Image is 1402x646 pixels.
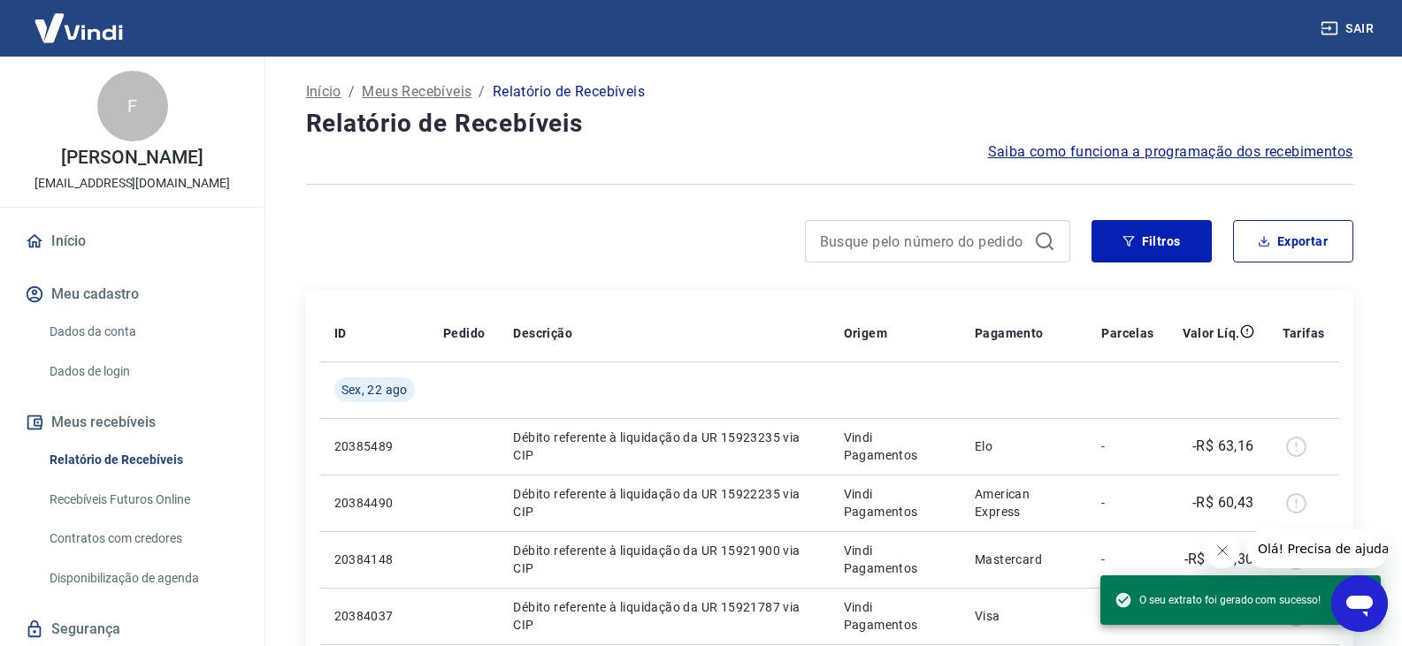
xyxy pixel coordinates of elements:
[1101,551,1153,568] p: -
[21,403,243,442] button: Meus recebíveis
[1331,575,1388,632] iframe: Botão para abrir a janela de mensagens
[513,429,815,464] p: Débito referente à liquidação da UR 15923235 via CIP
[42,314,243,350] a: Dados da conta
[334,437,415,455] p: 20385489
[21,222,243,261] a: Início
[42,560,243,597] a: Disponibilização de agenda
[1184,549,1254,570] p: -R$ 958,30
[1092,220,1212,262] button: Filtros
[334,551,415,568] p: 20384148
[844,429,946,464] p: Vindi Pagamentos
[341,381,408,399] span: Sex, 22 ago
[493,81,645,103] p: Relatório de Recebíveis
[1283,324,1325,342] p: Tarifas
[975,485,1074,521] p: American Express
[334,494,415,512] p: 20384490
[1192,492,1254,513] p: -R$ 60,43
[334,607,415,625] p: 20384037
[349,81,355,103] p: /
[42,521,243,557] a: Contratos com credores
[1101,324,1153,342] p: Parcelas
[1192,436,1254,457] p: -R$ 63,16
[975,437,1074,455] p: Elo
[21,1,136,55] img: Vindi
[97,71,168,141] div: F
[975,607,1074,625] p: Visa
[988,141,1353,163] a: Saiba como funciona a programação dos recebimentos
[820,228,1027,255] input: Busque pelo número do pedido
[34,174,230,193] p: [EMAIL_ADDRESS][DOMAIN_NAME]
[1205,533,1240,568] iframe: Fechar mensagem
[1183,324,1240,342] p: Valor Líq.
[21,275,243,314] button: Meu cadastro
[42,353,243,390] a: Dados de login
[1115,591,1321,609] span: O seu extrato foi gerado com sucesso!
[42,482,243,518] a: Recebíveis Futuros Online
[844,598,946,634] p: Vindi Pagamentos
[844,485,946,521] p: Vindi Pagamentos
[362,81,471,103] a: Meus Recebíveis
[975,551,1074,568] p: Mastercard
[306,106,1353,141] h4: Relatório de Recebíveis
[479,81,485,103] p: /
[1317,12,1381,45] button: Sair
[61,148,203,167] p: [PERSON_NAME]
[1101,437,1153,455] p: -
[334,324,347,342] p: ID
[11,12,149,27] span: Olá! Precisa de ajuda?
[513,542,815,577] p: Débito referente à liquidação da UR 15921900 via CIP
[844,542,946,577] p: Vindi Pagamentos
[844,324,887,342] p: Origem
[513,485,815,521] p: Débito referente à liquidação da UR 15922235 via CIP
[513,598,815,634] p: Débito referente à liquidação da UR 15921787 via CIP
[513,324,572,342] p: Descrição
[306,81,341,103] a: Início
[1247,529,1388,568] iframe: Mensagem da empresa
[1101,494,1153,512] p: -
[1233,220,1353,262] button: Exportar
[42,442,243,478] a: Relatório de Recebíveis
[443,324,485,342] p: Pedido
[975,324,1044,342] p: Pagamento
